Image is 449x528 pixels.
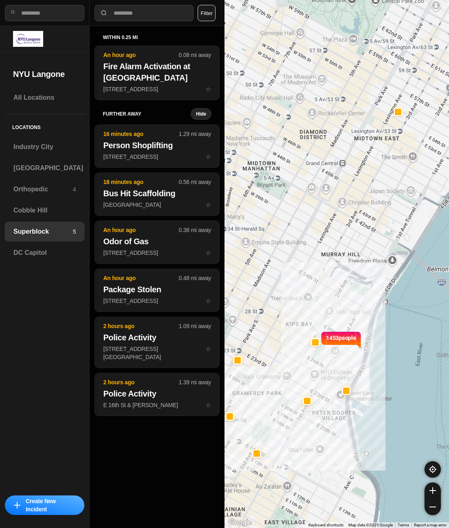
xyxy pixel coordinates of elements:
[103,236,211,247] h2: Odor of Gas
[13,93,76,103] h3: All Locations
[425,482,441,499] button: zoom-in
[356,331,362,348] img: notch
[13,163,83,173] h3: [GEOGRAPHIC_DATA]
[103,226,178,234] p: An hour ago
[227,517,253,528] img: Google
[103,284,211,295] h2: Package Stolen
[103,178,178,186] p: 18 minutes ago
[95,317,220,368] button: 2 hours ago1.09 mi awayPolice Activity[STREET_ADDRESS][GEOGRAPHIC_DATA]star
[429,487,436,494] img: zoom-in
[206,298,211,304] span: star
[348,523,393,527] span: Map data ©2025 Google
[5,495,84,515] button: iconCreate New Incident
[206,346,211,352] span: star
[179,51,211,59] p: 0.08 mi away
[206,402,211,408] span: star
[103,51,178,59] p: An hour ago
[103,388,211,399] h2: Police Activity
[179,322,211,330] p: 1.09 mi away
[320,331,326,348] img: notch
[398,523,409,527] a: Terms (opens in new tab)
[103,249,211,257] p: [STREET_ADDRESS]
[429,466,436,473] img: recenter
[425,499,441,515] button: zoom-out
[206,153,211,160] span: star
[5,243,84,263] a: DC Capitol
[13,184,73,194] h3: Orthopedic
[95,85,220,92] a: An hour ago0.08 mi awayFire Alarm Activation at [GEOGRAPHIC_DATA][STREET_ADDRESS]star
[95,297,220,304] a: An hour ago0.48 mi awayPackage Stolen[STREET_ADDRESS]star
[103,322,178,330] p: 2 hours ago
[13,248,76,258] h3: DC Capitol
[103,85,211,93] p: [STREET_ADDRESS]
[103,130,178,138] p: 16 minutes ago
[198,5,216,21] button: Filter
[26,497,76,513] p: Create New Incident
[5,201,84,220] a: Cobble Hill
[5,222,84,241] a: Superblock5
[13,206,76,215] h3: Cobble Hill
[13,227,73,237] h3: Superblock
[103,332,211,343] h2: Police Activity
[13,142,76,152] h3: Industry City
[95,221,220,264] button: An hour ago0.38 mi awayOdor of Gas[STREET_ADDRESS]star
[95,125,220,168] button: 16 minutes ago1.29 mi awayPerson Shoplifting[STREET_ADDRESS]star
[103,188,211,199] h2: Bus Hit Scaffolding
[179,378,211,386] p: 1.39 mi away
[95,201,220,208] a: 18 minutes ago0.56 mi awayBus Hit Scaffolding[GEOGRAPHIC_DATA]star
[103,153,211,161] p: [STREET_ADDRESS]
[103,34,211,41] h5: within 0.25 mi
[103,401,211,409] p: E 16th St & [PERSON_NAME]
[179,178,211,186] p: 0.56 mi away
[308,522,343,528] button: Keyboard shortcuts
[206,202,211,208] span: star
[95,345,220,352] a: 2 hours ago1.09 mi awayPolice Activity[STREET_ADDRESS][GEOGRAPHIC_DATA]star
[5,180,84,199] a: Orthopedic4
[73,228,76,236] p: 5
[103,111,191,117] h5: further away
[103,297,211,305] p: [STREET_ADDRESS]
[95,153,220,160] a: 16 minutes ago1.29 mi awayPerson Shoplifting[STREET_ADDRESS]star
[5,158,84,178] a: [GEOGRAPHIC_DATA]
[179,226,211,234] p: 0.38 mi away
[103,140,211,151] h2: Person Shoplifting
[425,461,441,478] button: recenter
[95,401,220,408] a: 2 hours ago1.39 mi awayPolice ActivityE 16th St & [PERSON_NAME]star
[103,274,178,282] p: An hour ago
[14,502,20,508] img: icon
[5,88,84,107] a: All Locations
[100,9,108,17] img: search
[414,523,447,527] a: Report a map error
[5,137,84,157] a: Industry City
[206,86,211,92] span: star
[73,185,76,193] p: 4
[5,114,84,137] h5: Locations
[95,373,220,416] button: 2 hours ago1.39 mi awayPolice ActivityE 16th St & [PERSON_NAME]star
[103,345,211,361] p: [STREET_ADDRESS][GEOGRAPHIC_DATA]
[95,269,220,312] button: An hour ago0.48 mi awayPackage Stolen[STREET_ADDRESS]star
[191,108,211,120] button: Hide
[13,68,76,80] h2: NYU Langone
[206,250,211,256] span: star
[227,517,253,528] a: Open this area in Google Maps (opens a new window)
[10,9,15,15] img: search
[13,31,43,47] img: logo
[103,201,211,209] p: [GEOGRAPHIC_DATA]
[179,274,211,282] p: 0.48 mi away
[95,46,220,100] button: An hour ago0.08 mi awayFire Alarm Activation at [GEOGRAPHIC_DATA][STREET_ADDRESS]star
[326,334,356,352] p: 1453 people
[95,173,220,216] button: 18 minutes ago0.56 mi awayBus Hit Scaffolding[GEOGRAPHIC_DATA]star
[179,130,211,138] p: 1.29 mi away
[196,111,206,117] small: Hide
[95,249,220,256] a: An hour ago0.38 mi awayOdor of Gas[STREET_ADDRESS]star
[103,61,211,83] h2: Fire Alarm Activation at [GEOGRAPHIC_DATA]
[103,378,178,386] p: 2 hours ago
[429,504,436,510] img: zoom-out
